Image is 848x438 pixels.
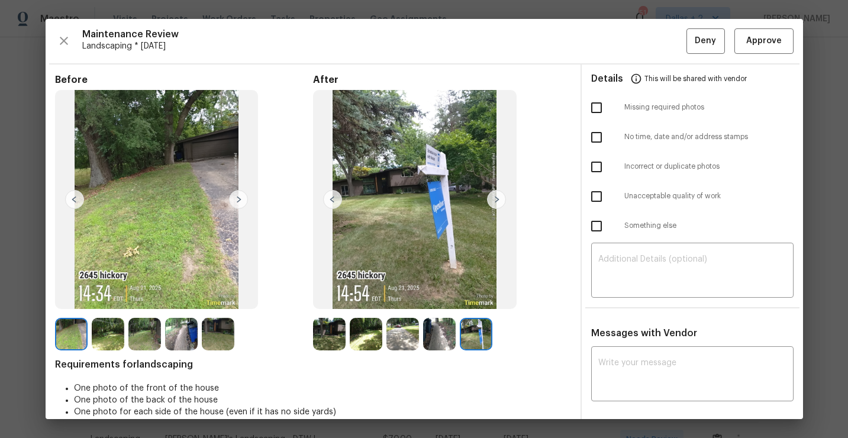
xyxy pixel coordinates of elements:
img: right-chevron-button-url [487,190,506,209]
img: right-chevron-button-url [229,190,248,209]
button: Approve [734,28,794,54]
span: Approve [746,34,782,49]
span: Incorrect or duplicate photos [624,162,794,172]
span: No time, date and/or address stamps [624,132,794,142]
img: left-chevron-button-url [65,190,84,209]
img: left-chevron-button-url [323,190,342,209]
li: One photo of the back of the house [74,394,571,406]
li: One photo for each side of the house (even if it has no side yards) [74,406,571,418]
span: Unacceptable quality of work [624,191,794,201]
span: After [313,74,571,86]
span: Maintenance Review [82,28,686,40]
span: Deny [695,34,716,49]
span: Landscaping * [DATE] [82,40,686,52]
span: This will be shared with vendor [644,65,747,93]
div: Unacceptable quality of work [582,182,803,211]
span: Missing required photos [624,102,794,112]
span: Requirements for landscaping [55,359,571,371]
span: Details [591,65,623,93]
span: Before [55,74,313,86]
span: Messages with Vendor [591,328,697,338]
span: Something else [624,221,794,231]
div: Missing required photos [582,93,803,123]
div: Something else [582,211,803,241]
li: One photo of the front of the house [74,382,571,394]
div: Incorrect or duplicate photos [582,152,803,182]
div: No time, date and/or address stamps [582,123,803,152]
button: Deny [686,28,725,54]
